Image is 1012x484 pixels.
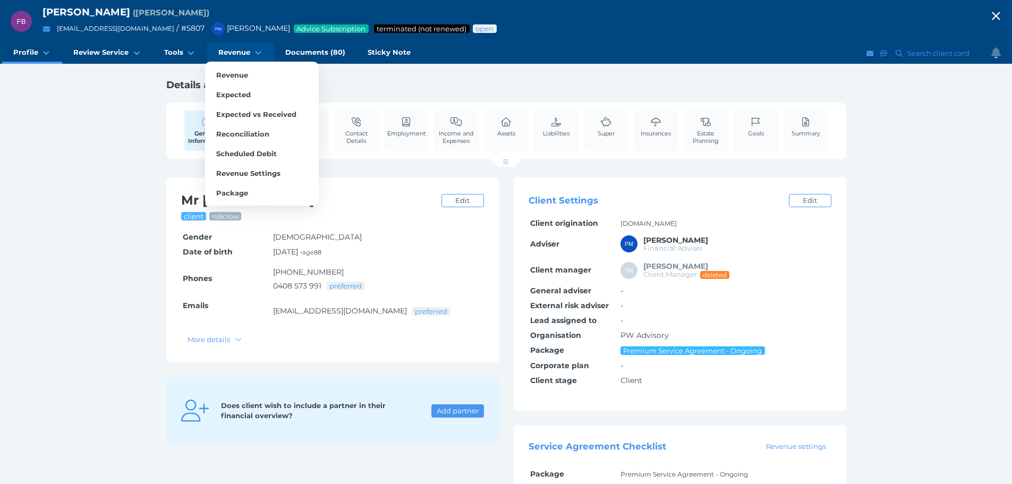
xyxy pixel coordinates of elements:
span: Income and Expenses [437,130,476,145]
span: External risk adviser [530,301,609,310]
a: [EMAIL_ADDRESS][DOMAIN_NAME] [273,306,407,316]
a: Super [595,111,617,143]
span: - [620,361,623,370]
span: General adviser [530,286,591,295]
span: Add partner [432,406,483,415]
span: client [183,212,205,220]
div: Peter McDonald [620,235,637,252]
a: Review Service [62,43,152,64]
a: Contact Details [334,111,379,150]
span: Does client wish to include a partner in their financial overview? [221,401,386,420]
a: Employment [385,111,428,143]
span: Advice Subscription [296,24,367,33]
a: Liabilities [540,111,572,143]
span: Emails [183,301,208,310]
span: Documents (80) [285,48,345,57]
span: Corporate plan [530,361,589,370]
h1: Details and Management [166,79,846,91]
a: Revenue [205,65,319,84]
span: Simon Matthews (DELETED) [643,261,708,271]
span: preferred [414,307,448,316]
a: Revenue settings [761,441,831,452]
span: - [620,316,623,325]
span: Service package status: Not renewed [376,24,467,33]
span: [PERSON_NAME] [42,6,130,18]
span: Assets [497,130,515,137]
span: Liabilities [543,130,569,137]
span: Financial Adviser [643,244,703,252]
span: Package [530,345,564,355]
span: Scheduled Debit [216,149,277,158]
a: Income and Expenses [434,111,479,150]
td: [DOMAIN_NAME] [619,216,831,231]
a: Edit [441,194,484,207]
span: Reconciliation [216,130,269,138]
span: Adviser [530,239,559,249]
span: Search client card [905,49,974,57]
h2: Mr [PERSON_NAME] [181,192,436,209]
span: More details [183,335,233,344]
div: Peter McDonald [212,22,225,35]
a: Package [205,183,319,202]
span: preferred [329,282,363,290]
span: Preferred name [133,7,209,18]
span: Client manager [530,265,591,275]
a: Insurances [638,111,674,143]
small: age 88 [302,249,321,256]
span: Client stage [530,376,577,385]
a: [PHONE_NUMBER] [273,267,344,277]
span: [PERSON_NAME] [207,23,290,33]
span: - [620,286,623,295]
span: Service Agreement Checklist [529,441,666,452]
span: Edit [450,196,474,205]
span: Client Manager (DELETED) [643,270,697,278]
span: Super [598,130,615,137]
span: Expected vs Received [216,110,296,118]
span: Revenue Settings [216,169,280,177]
span: Tools [164,48,183,57]
span: Insurances [641,130,671,137]
span: / # 5807 [176,23,205,33]
button: Search client card [891,47,975,60]
span: General Information [187,130,226,145]
span: Client Settings [529,196,598,206]
span: [DEMOGRAPHIC_DATA] [273,232,362,242]
a: 0408 573 991 [273,281,321,291]
span: Edit [798,196,821,205]
span: Gender [183,232,212,242]
span: Estate Planning [686,130,726,145]
span: Goals [748,130,764,137]
span: Peter McDonald [643,235,708,245]
button: Add partner [431,404,483,418]
span: SM [625,267,633,274]
a: Goals [745,111,767,143]
a: Assets [495,111,518,143]
span: Revenue [216,71,248,79]
a: Expected [205,84,319,104]
span: PM [215,27,222,31]
a: [EMAIL_ADDRESS][DOMAIN_NAME] [57,24,174,32]
div: Simon Matthews [620,262,637,279]
div: Frederick Berryman [11,11,32,32]
a: Documents (80) [274,43,356,64]
span: Phones [183,274,212,283]
span: Contact Details [337,130,376,145]
a: General Information [184,111,229,151]
span: Summary [792,130,820,137]
span: Package [530,469,564,479]
span: Employment [387,130,426,137]
a: Expected vs Received [205,104,319,124]
span: Revenue settings [761,442,830,451]
span: PM [625,241,633,247]
td: Premium Service Agreement - Ongoing [619,467,831,482]
a: Scheduled Debit [205,143,319,163]
button: SMS [879,47,889,60]
a: Edit [789,194,831,207]
span: Date of birth [183,247,233,257]
span: Review Service [73,48,129,57]
button: Email [40,22,53,36]
a: Revenue Settings [205,163,319,183]
button: Email [865,47,875,60]
span: Lead assigned to [530,316,597,325]
span: FB [16,18,25,26]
